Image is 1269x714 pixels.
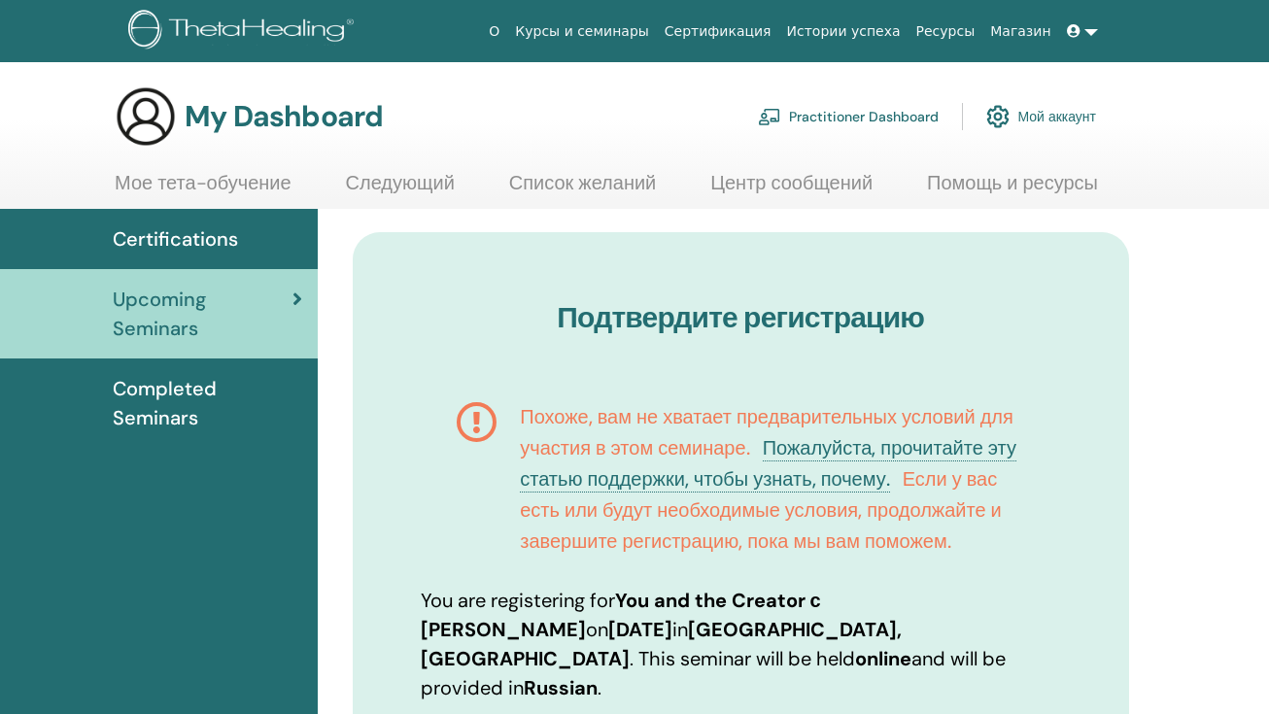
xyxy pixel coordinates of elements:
a: О [481,14,507,50]
p: You are registering for on in . This seminar will be held and will be provided in . [421,586,1062,702]
h3: My Dashboard [185,99,383,134]
b: Russian [524,675,598,700]
h3: Подтвердите регистрацию [421,300,1062,335]
a: Истории успеха [779,14,909,50]
img: cog.svg [986,100,1010,133]
span: Certifications [113,224,238,254]
a: Список желаний [509,171,657,209]
b: online [855,646,911,671]
b: You and the Creator с [PERSON_NAME] [421,588,821,642]
b: [DATE] [608,617,672,642]
img: logo.png [128,10,360,53]
a: Курсы и семинары [507,14,657,50]
span: Upcoming Seminars [113,285,292,343]
img: generic-user-icon.jpg [115,85,177,148]
a: Мое тета-обучение [115,171,292,209]
a: Мой аккаунт [986,95,1096,138]
span: Если у вас есть или будут необходимые условия, продолжайте и завершите регистрацию, пока мы вам п... [520,466,1002,554]
img: chalkboard-teacher.svg [758,108,781,125]
a: Сертификация [657,14,779,50]
a: Магазин [982,14,1058,50]
span: Похоже, вам не хватает предварительных условий для участия в этом семинаре. [520,404,1013,460]
span: Completed Seminars [113,374,302,432]
a: Центр сообщений [710,171,873,209]
a: Пожалуйста, прочитайте эту статью поддержки, чтобы узнать, почему. [520,435,1016,493]
a: Ресурсы [909,14,983,50]
a: Помощь и ресурсы [927,171,1098,209]
a: Следующий [346,171,455,209]
a: Practitioner Dashboard [758,95,939,138]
